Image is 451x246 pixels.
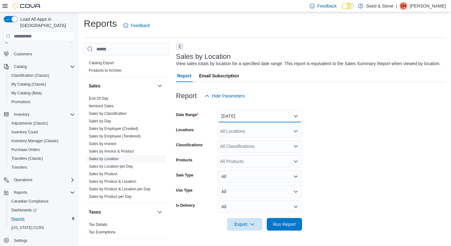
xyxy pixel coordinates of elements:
[11,50,35,58] a: Customers
[89,126,138,131] span: Sales by Employee (Created)
[131,22,150,29] span: Feedback
[84,59,168,77] div: Products
[6,128,77,137] button: Inventory Count
[273,221,296,227] span: Run Report
[89,119,111,123] a: Sales by Day
[11,237,75,244] span: Settings
[1,49,77,58] button: Customers
[89,96,108,101] a: End Of Day
[6,154,77,163] button: Transfers (Classic)
[293,144,298,149] button: Open list of options
[410,2,446,10] p: [PERSON_NAME]
[1,110,77,119] button: Inventory
[11,189,30,196] button: Reports
[267,218,302,231] button: Run Report
[9,81,49,88] a: My Catalog (Classic)
[11,225,44,230] span: [US_STATE] CCRS
[156,82,163,90] button: Sales
[89,230,116,234] a: Tax Exemptions
[11,189,75,196] span: Reports
[176,92,197,100] h3: Report
[11,138,59,143] span: Inventory Manager (Classic)
[89,149,134,154] span: Sales by Invoice & Product
[89,60,114,65] span: Catalog Export
[293,159,298,164] button: Open list of options
[89,103,114,109] span: Itemized Sales
[396,2,397,10] p: |
[9,155,45,162] a: Transfers (Classic)
[1,176,77,184] button: Operations
[212,93,245,99] span: Hide Parameters
[11,176,75,184] span: Operations
[89,222,107,227] a: Tax Details
[89,134,140,139] span: Sales by Employee (Tendered)
[11,63,29,70] button: Catalog
[1,188,77,197] button: Reports
[293,129,298,134] button: Open list of options
[89,68,121,73] span: Products to Archive
[14,190,27,195] span: Reports
[231,218,259,231] span: Export
[9,215,75,223] span: Reports
[89,194,132,199] a: Sales by Product per Day
[11,111,75,118] span: Inventory
[89,172,117,176] a: Sales by Product
[6,89,77,98] button: My Catalog (Beta)
[9,120,50,127] a: Adjustments (Classic)
[84,221,168,238] div: Taxes
[14,177,32,182] span: Operations
[11,216,25,221] span: Reports
[9,224,47,232] a: [US_STATE] CCRS
[176,53,231,60] h3: Sales by Location
[89,111,127,116] a: Sales by Classification
[89,142,116,146] a: Sales by Invoice
[9,215,27,223] a: Reports
[18,16,75,29] span: Load All Apps in [GEOGRAPHIC_DATA]
[6,215,77,223] button: Reports
[11,50,75,58] span: Customers
[11,91,42,96] span: My Catalog (Beta)
[9,89,44,97] a: My Catalog (Beta)
[9,98,75,106] span: Promotions
[11,147,40,152] span: Purchase Orders
[89,209,155,215] button: Taxes
[9,128,75,136] span: Inventory Count
[89,61,114,65] a: Catalog Export
[14,52,32,57] span: Customers
[11,165,27,170] span: Transfers
[6,137,77,145] button: Inventory Manager (Classic)
[176,60,441,67] div: View sales totals by location for a specified date range. This report is equivalent to the Sales ...
[89,157,119,161] a: Sales by Location
[11,111,32,118] button: Inventory
[366,2,393,10] p: Seed & Stone
[11,176,35,184] button: Operations
[400,2,407,10] div: Doug Hart
[11,121,48,126] span: Adjustments (Classic)
[9,120,75,127] span: Adjustments (Classic)
[9,155,75,162] span: Transfers (Classic)
[9,198,75,205] span: Canadian Compliance
[89,194,132,199] span: Sales by Product per Day
[11,82,46,87] span: My Catalog (Classic)
[176,112,198,117] label: Date Range
[89,187,151,191] a: Sales by Product & Location per Day
[401,2,406,10] span: DH
[1,62,77,71] button: Catalog
[89,179,136,184] a: Sales by Product & Location
[9,81,75,88] span: My Catalog (Classic)
[9,98,33,106] a: Promotions
[14,238,27,243] span: Settings
[13,3,41,9] img: Cova
[89,141,116,146] span: Sales by Invoice
[9,206,39,214] a: Dashboards
[6,163,77,172] button: Transfers
[11,73,49,78] span: Classification (Classic)
[9,146,43,154] a: Purchase Orders
[9,72,75,79] span: Classification (Classic)
[89,83,100,89] h3: Sales
[89,111,127,116] span: Sales by Classification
